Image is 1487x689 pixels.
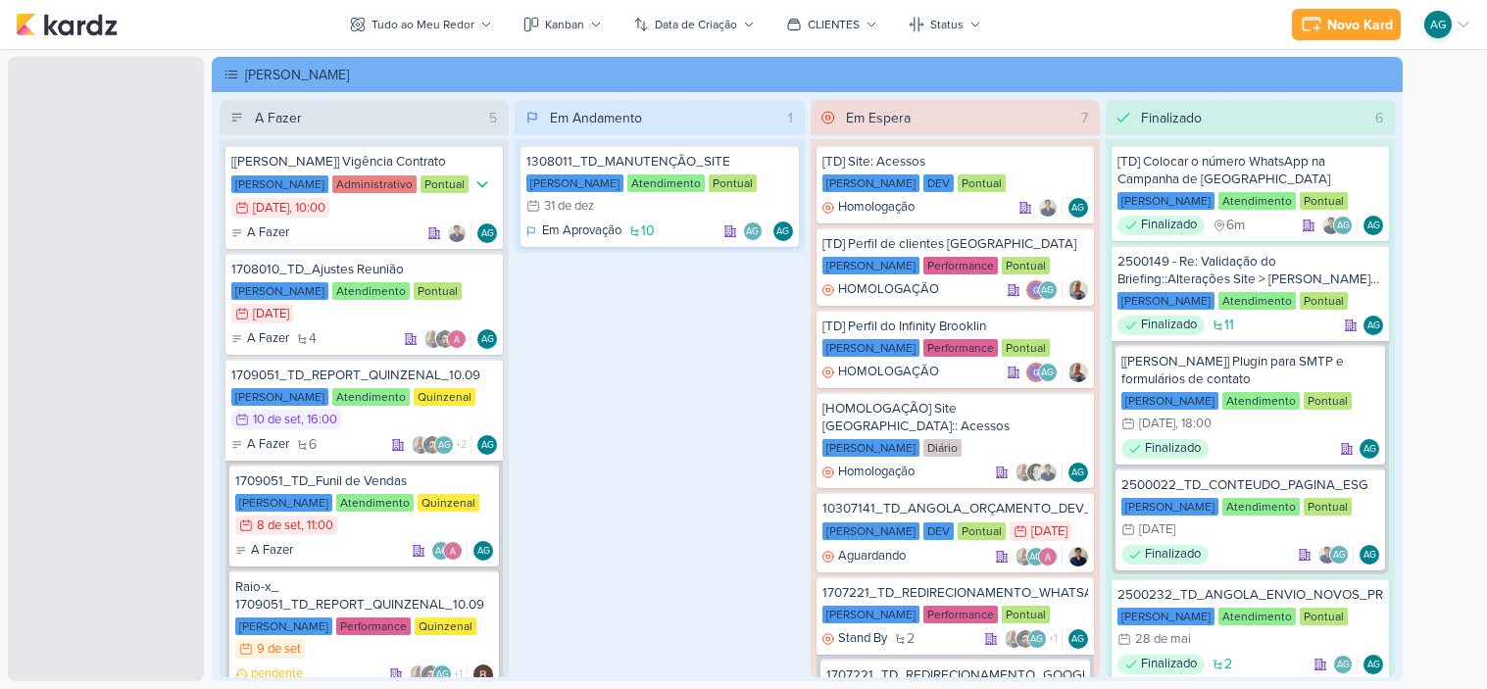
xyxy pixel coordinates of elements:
[1317,545,1337,565] img: Levy Pessoa
[1141,655,1197,674] p: Finalizado
[1360,545,1379,565] div: Responsável: Aline Gimenez Graciano
[1073,108,1096,128] div: 7
[1367,321,1380,331] p: AG
[1068,280,1088,300] div: Responsável: Iara Santos
[746,227,759,237] p: AG
[257,643,301,656] div: 9 de set
[423,329,471,349] div: Colaboradores: Iara Santos, Nelito Junior, Alessandra Gomes
[1068,463,1088,482] div: Responsável: Aline Gimenez Graciano
[423,329,443,349] img: Iara Santos
[1363,655,1383,674] div: Responsável: Aline Gimenez Graciano
[409,664,468,684] div: Colaboradores: Iara Santos, Nelito Junior, Aline Gimenez Graciano, Alessandra Gomes
[247,223,289,243] p: A Fazer
[1026,363,1063,382] div: Colaboradores: Giulia Boschi, Aline Gimenez Graciano
[822,363,939,382] div: HOMOLOGAÇÃO
[1068,280,1088,300] img: Iara Santos
[1363,216,1383,235] div: Responsável: Aline Gimenez Graciano
[1117,316,1205,335] div: Finalizado
[1071,468,1084,478] p: AG
[907,632,915,646] span: 2
[1363,316,1383,335] div: Responsável: Aline Gimenez Graciano
[1141,316,1197,335] p: Finalizado
[1226,219,1245,232] span: 6m
[1117,586,1383,604] div: 2500232_TD_ANGOLA_ENVIO_NOVOS_PROTOTIPOS_CLIENTE
[409,664,428,684] img: Iara Santos
[1121,353,1379,388] div: [Teixeira Duarte] Plugin para SMTP e formulários de contato
[1117,216,1205,235] div: Finalizado
[1333,655,1358,674] div: Colaboradores: Aline Gimenez Graciano
[1300,608,1348,625] div: Pontual
[421,175,469,193] div: Pontual
[1121,545,1209,565] div: Finalizado
[473,664,493,684] img: Rafael Dornelles
[301,414,337,426] div: , 16:00
[481,229,494,239] p: AG
[332,282,410,300] div: Atendimento
[1068,198,1088,218] div: Aline Gimenez Graciano
[822,500,1088,517] div: 10307141_TD_ANGOLA_ORÇAMENTO_DEV_SITE_ANGOLA
[472,174,492,194] div: Prioridade Baixa
[452,666,463,682] span: +1
[332,388,410,406] div: Atendimento
[1321,216,1358,235] div: Colaboradores: Levy Pessoa, Aline Gimenez Graciano
[838,547,906,566] p: Aguardando
[1363,216,1383,235] div: Aline Gimenez Graciano
[1038,463,1058,482] img: Levy Pessoa
[477,223,497,243] div: Aline Gimenez Graciano
[1026,547,1046,566] div: Aline Gimenez Graciano
[235,578,493,614] div: Raio-x_ 1709051_TD_REPORT_QUINZENAL_10.09
[477,329,497,349] div: Aline Gimenez Graciano
[1222,392,1300,410] div: Atendimento
[1026,463,1046,482] img: Renata Brandão
[550,108,642,128] div: Em Andamento
[235,617,332,635] div: [PERSON_NAME]
[958,522,1006,540] div: Pontual
[1367,661,1380,670] p: AG
[309,438,317,452] span: 6
[1292,9,1401,40] button: Novo Kard
[435,547,448,557] p: AG
[1068,463,1088,482] div: Aline Gimenez Graciano
[447,223,467,243] img: Levy Pessoa
[1363,316,1383,335] div: Aline Gimenez Graciano
[544,200,594,213] div: 31 de dez
[231,435,289,455] div: A Fazer
[447,329,467,349] img: Alessandra Gomes
[743,221,768,241] div: Colaboradores: Aline Gimenez Graciano
[1121,476,1379,494] div: 2500022_TD_CONTEUDO_PAGINA_ESG
[822,606,919,623] div: [PERSON_NAME]
[1031,525,1067,538] div: [DATE]
[923,339,998,357] div: Performance
[255,108,302,128] div: A Fazer
[1071,204,1084,214] p: AG
[1038,198,1063,218] div: Colaboradores: Levy Pessoa
[923,606,998,623] div: Performance
[526,174,623,192] div: [PERSON_NAME]
[1015,463,1034,482] img: Iara Santos
[1121,498,1218,516] div: [PERSON_NAME]
[822,153,1088,171] div: [TD] Site: Acessos
[1360,439,1379,459] div: Responsável: Aline Gimenez Graciano
[1363,551,1376,561] p: AG
[473,664,493,684] div: Responsável: Rafael Dornelles
[422,435,442,455] img: Nelito Junior
[1321,216,1341,235] img: Levy Pessoa
[253,414,301,426] div: 10 de set
[1068,629,1088,649] div: Aline Gimenez Graciano
[251,664,303,684] p: pendente
[838,198,915,218] p: Homologação
[1224,658,1232,671] span: 2
[1337,221,1350,231] p: AG
[477,547,490,557] p: AG
[1175,418,1212,430] div: , 18:00
[1135,633,1191,646] div: 28 de mai
[1068,363,1088,382] img: Iara Santos
[822,339,919,357] div: [PERSON_NAME]
[1218,192,1296,210] div: Atendimento
[1068,629,1088,649] div: Responsável: Aline Gimenez Graciano
[822,400,1088,435] div: [HOMOLOGAÇÃO] Site Angola:: Acessos
[822,629,887,649] div: Stand By
[838,629,887,649] p: Stand By
[1004,629,1063,649] div: Colaboradores: Iara Santos, Nelito Junior, Aline Gimenez Graciano, Alessandra Gomes
[1300,292,1348,310] div: Pontual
